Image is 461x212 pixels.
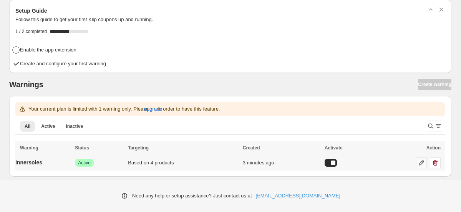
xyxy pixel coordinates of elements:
[15,7,47,15] h3: Setup Guide
[9,80,43,89] h2: Warnings
[15,156,42,169] a: innersoles
[15,159,42,166] p: innersoles
[325,145,343,151] span: Activate
[128,145,149,151] span: Targeting
[75,145,89,151] span: Status
[25,123,30,129] span: All
[15,16,445,23] p: Follow this guide to get your first Klip coupons up and running.
[20,145,38,151] span: Warning
[20,46,76,54] h4: Enable the app extension
[15,28,47,35] span: 1 / 2 completed
[128,159,238,167] div: Based on 4 products
[256,192,340,200] a: [EMAIL_ADDRESS][DOMAIN_NAME]
[144,105,163,113] span: upgrade
[144,103,163,115] button: upgrade
[66,123,83,129] span: Inactive
[20,60,106,68] h4: Create and configure your first warning
[427,121,442,131] button: Search and filter results
[426,145,441,151] span: Action
[243,159,320,167] div: 3 minutes ago
[243,145,260,151] span: Created
[78,160,91,166] span: Active
[28,105,220,113] p: Your current plan is limited with 1 warning only. Please in order to have this feature.
[41,123,55,129] span: Active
